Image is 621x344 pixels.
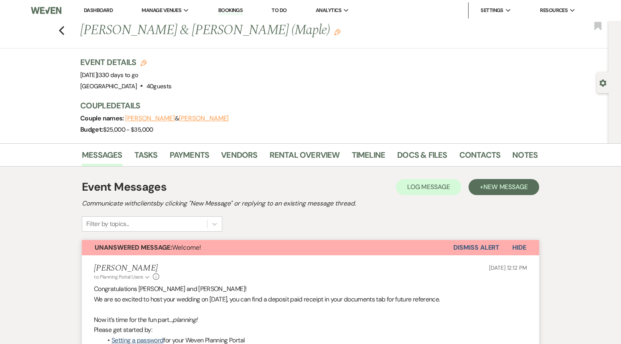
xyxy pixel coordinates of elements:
span: | [97,71,138,79]
img: Weven Logo [31,2,61,19]
span: Settings [481,6,503,14]
a: Messages [82,149,122,166]
span: to: Planning Portal Users [94,274,143,280]
span: Now it’s time for the fun part… [94,316,172,324]
a: Docs & Files [397,149,447,166]
button: [PERSON_NAME] [125,115,175,122]
div: Filter by topics... [86,219,129,229]
button: Hide [499,240,539,255]
h3: Couple Details [80,100,530,111]
h3: Event Details [80,57,171,68]
span: [DATE] 12:12 PM [489,264,527,271]
button: +New Message [469,179,539,195]
span: 40 guests [146,82,172,90]
span: [DATE] [80,71,138,79]
button: Unanswered Message:Welcome! [82,240,453,255]
h5: [PERSON_NAME] [94,263,159,273]
span: Budget: [80,125,103,134]
a: Contacts [459,149,501,166]
span: Welcome! [95,243,201,252]
span: Hide [512,243,526,252]
span: We are so excited to host your wedding on [DATE], you can find a deposit paid receipt in your doc... [94,295,440,303]
a: Payments [170,149,209,166]
button: [PERSON_NAME] [179,115,229,122]
span: $25,000 - $35,000 [103,126,153,134]
button: to: Planning Portal Users [94,273,151,281]
span: New Message [483,183,528,191]
a: Timeline [352,149,386,166]
button: Open lead details [599,79,607,86]
span: 330 days to go [99,71,138,79]
span: Congratulations [PERSON_NAME] and [PERSON_NAME]! [94,285,246,293]
button: Dismiss Alert [453,240,499,255]
span: [GEOGRAPHIC_DATA] [80,82,137,90]
a: Notes [512,149,538,166]
a: Tasks [134,149,158,166]
span: Log Message [407,183,450,191]
em: planning! [172,316,197,324]
a: Dashboard [84,7,113,14]
span: Couple names: [80,114,125,122]
span: Resources [540,6,568,14]
a: Vendors [221,149,257,166]
button: Log Message [396,179,461,195]
strong: Unanswered Message: [95,243,172,252]
a: Bookings [218,7,243,14]
span: Please get started by: [94,326,152,334]
h2: Communicate with clients by clicking "New Message" or replying to an existing message thread. [82,199,539,208]
span: Analytics [316,6,341,14]
button: Edit [334,28,341,35]
a: Rental Overview [270,149,340,166]
h1: [PERSON_NAME] & [PERSON_NAME] (Maple) [80,21,440,40]
a: To Do [272,7,286,14]
span: & [125,114,229,122]
h1: Event Messages [82,179,166,195]
span: Manage Venues [142,6,181,14]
